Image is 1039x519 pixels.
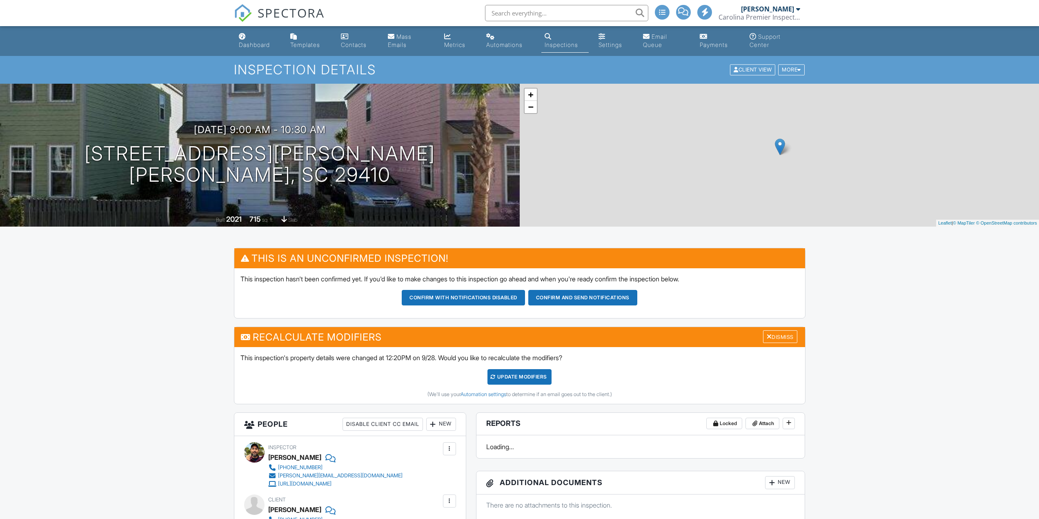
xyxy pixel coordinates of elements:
a: Settings [595,29,633,53]
div: Templates [290,41,320,48]
div: Contacts [341,41,367,48]
h1: [STREET_ADDRESS][PERSON_NAME] [PERSON_NAME], SC 29410 [85,143,435,186]
span: sq. ft. [262,217,274,223]
img: The Best Home Inspection Software - Spectora [234,4,252,22]
a: Payments [696,29,740,53]
span: SPECTORA [258,4,325,21]
a: Zoom out [525,101,537,113]
a: Dashboard [236,29,280,53]
p: There are no attachments to this inspection. [486,501,795,510]
a: [URL][DOMAIN_NAME] [268,480,403,488]
div: Carolina Premier Inspections LLC [719,13,800,21]
button: Confirm with notifications disabled [402,290,525,305]
div: 715 [249,215,261,223]
a: Client View [729,66,777,72]
div: | [936,220,1039,227]
div: [URL][DOMAIN_NAME] [278,481,332,487]
h3: Additional Documents [476,471,805,494]
input: Search everything... [485,5,648,21]
div: Dismiss [763,330,797,343]
div: More [778,65,805,76]
p: This inspection hasn't been confirmed yet. If you'd like to make changes to this inspection go ah... [240,274,799,283]
div: [PERSON_NAME] [268,451,321,463]
div: [PERSON_NAME] [741,5,794,13]
h1: Inspection Details [234,62,805,77]
div: Client View [730,65,775,76]
div: Dashboard [239,41,270,48]
button: Confirm and send notifications [528,290,637,305]
a: [PHONE_NUMBER] [268,463,403,472]
h3: This is an Unconfirmed Inspection! [234,248,805,268]
div: 2021 [226,215,242,223]
a: Templates [287,29,331,53]
div: New [426,418,456,431]
div: UPDATE Modifiers [487,369,552,385]
a: Metrics [441,29,476,53]
h3: [DATE] 9:00 am - 10:30 am [194,124,326,135]
div: [PERSON_NAME] [268,503,321,516]
h3: People [234,413,466,436]
div: Metrics [444,41,465,48]
a: Inspections [541,29,589,53]
div: (We'll use your to determine if an email goes out to the client.) [240,391,799,398]
span: slab [288,217,297,223]
a: © OpenStreetMap contributors [976,221,1037,225]
div: Email Queue [643,33,667,48]
div: Disable Client CC Email [343,418,423,431]
a: Email Queue [640,29,690,53]
div: Support Center [750,33,781,48]
div: New [765,476,795,489]
div: [PHONE_NUMBER] [278,464,323,471]
div: [PERSON_NAME][EMAIL_ADDRESS][DOMAIN_NAME] [278,472,403,479]
span: Client [268,497,286,503]
a: Leaflet [938,221,952,225]
div: Settings [598,41,622,48]
div: This inspection's property details were changed at 12:20PM on 9/28. Would you like to recalculate... [234,347,805,403]
a: Mass Emails [385,29,434,53]
h3: Recalculate Modifiers [234,327,805,347]
a: Automations (Basic) [483,29,535,53]
span: Built [216,217,225,223]
div: Automations [486,41,523,48]
a: Zoom in [525,89,537,101]
a: SPECTORA [234,11,325,28]
div: Inspections [545,41,578,48]
a: Support Center [746,29,804,53]
div: Mass Emails [388,33,412,48]
a: Contacts [338,29,378,53]
a: © MapTiler [953,221,975,225]
a: [PERSON_NAME][EMAIL_ADDRESS][DOMAIN_NAME] [268,472,403,480]
span: Inspector [268,444,296,450]
a: Automation settings [461,391,506,397]
div: Payments [700,41,728,48]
